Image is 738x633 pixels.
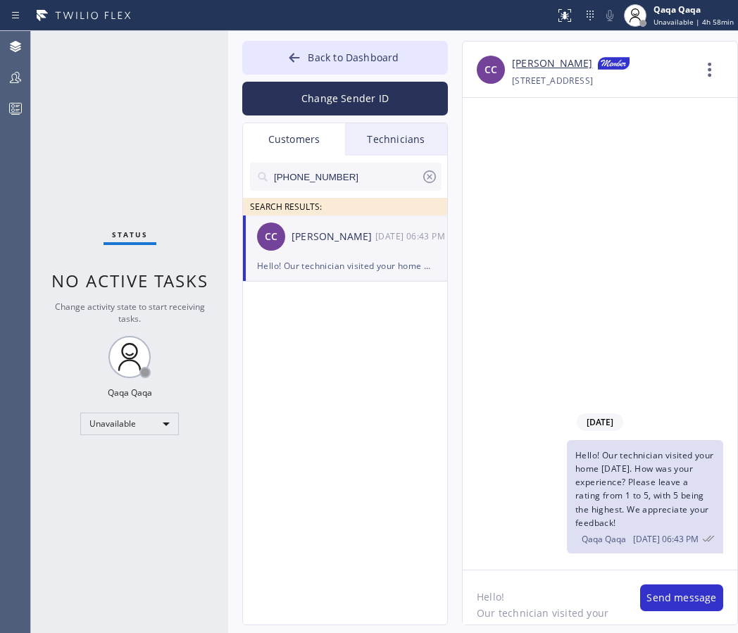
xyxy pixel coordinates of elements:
button: Back to Dashboard [242,41,448,75]
span: No active tasks [51,269,208,292]
div: Unavailable [80,413,179,435]
span: Qaqa Qaqa [582,533,626,545]
div: [STREET_ADDRESS] [512,73,593,89]
div: Qaqa Qaqa [653,4,734,15]
input: Search [273,163,421,191]
span: CC [484,62,497,78]
div: 09/10/2025 9:43 AM [375,228,449,244]
textarea: Hello! Our technician visited your home [DATE]. How was your experience? Please leave a rating fr... [463,570,626,625]
a: [PERSON_NAME] [512,56,592,73]
div: 09/10/2025 9:43 AM [567,440,723,553]
span: Status [112,230,148,239]
button: Mute [600,6,620,25]
span: [DATE] 06:43 PM [633,533,699,545]
button: Send message [640,584,723,611]
span: SEARCH RESULTS: [250,201,322,213]
button: Change Sender ID [242,82,448,115]
div: Hello! Our technician visited your home [DATE]. How was your experience? Please leave a rating fr... [257,258,433,274]
span: Back to Dashboard [308,51,399,64]
span: [DATE] [577,413,623,431]
span: CC [265,229,277,245]
div: Technicians [345,123,447,156]
span: Change activity state to start receiving tasks. [55,301,205,325]
span: Hello! Our technician visited your home [DATE]. How was your experience? Please leave a rating fr... [575,449,714,529]
div: Qaqa Qaqa [108,387,152,399]
div: Customers [243,123,345,156]
div: [PERSON_NAME] [292,229,375,245]
span: Unavailable | 4h 58min [653,17,734,27]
